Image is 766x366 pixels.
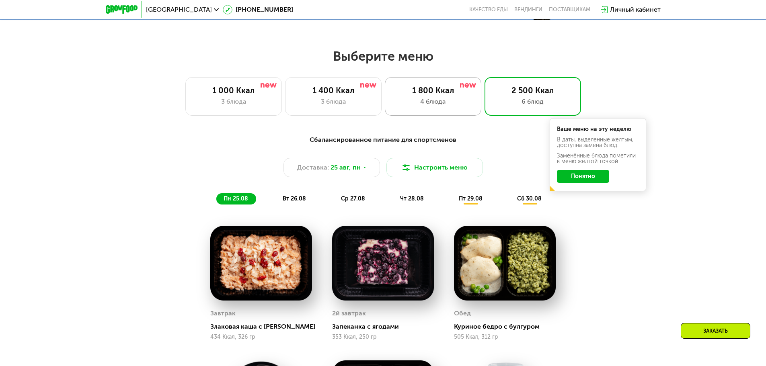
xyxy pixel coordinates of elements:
div: 1 000 Ккал [194,86,273,95]
div: 3 блюда [294,97,373,106]
span: ср 27.08 [341,195,365,202]
a: Вендинги [514,6,542,13]
div: В даты, выделенные желтым, доступна замена блюд. [557,137,639,148]
span: Доставка: [297,163,329,172]
div: 434 Ккал, 326 гр [210,334,312,340]
button: Настроить меню [386,158,483,177]
h2: Выберите меню [26,48,740,64]
span: пт 29.08 [459,195,483,202]
div: Заказать [681,323,750,339]
div: Запеканка с ягодами [332,323,440,331]
div: 353 Ккал, 250 гр [332,334,434,340]
div: Ваше меню на эту неделю [557,127,639,132]
div: 3 блюда [194,97,273,106]
div: Злаковая каша с [PERSON_NAME] [210,323,318,331]
div: поставщикам [549,6,590,13]
div: Личный кабинет [610,5,661,14]
div: 2 500 Ккал [493,86,573,95]
div: Обед [454,307,471,319]
span: вт 26.08 [283,195,306,202]
div: Завтрак [210,307,236,319]
div: 2й завтрак [332,307,366,319]
a: [PHONE_NUMBER] [223,5,293,14]
span: 25 авг, пн [331,163,361,172]
span: [GEOGRAPHIC_DATA] [146,6,212,13]
a: Качество еды [469,6,508,13]
div: 6 блюд [493,97,573,106]
span: пн 25.08 [224,195,248,202]
div: 505 Ккал, 312 гр [454,334,556,340]
button: Понятно [557,170,609,183]
span: сб 30.08 [517,195,542,202]
div: Куриное бедро с булгуром [454,323,562,331]
div: Заменённые блюда пометили в меню жёлтой точкой. [557,153,639,164]
div: 4 блюда [393,97,473,106]
div: Сбалансированное питание для спортсменов [145,135,621,145]
span: чт 28.08 [400,195,424,202]
div: 1 400 Ккал [294,86,373,95]
div: 1 800 Ккал [393,86,473,95]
